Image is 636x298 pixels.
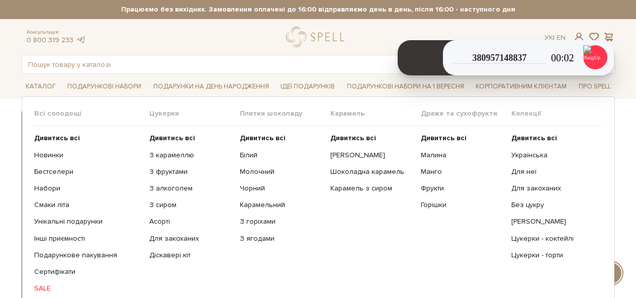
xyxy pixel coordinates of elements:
[149,234,232,243] a: Для закоханих
[149,109,240,118] span: Цукерки
[149,134,232,143] a: Дивитись всі
[511,201,594,210] a: Без цукру
[34,167,142,176] a: Бестселери
[544,33,566,42] div: Ук
[421,201,504,210] a: Горішки
[27,29,86,36] span: Консультація:
[240,134,323,143] a: Дивитись всі
[149,217,232,226] a: Асорті
[149,79,273,94] a: Подарунки на День народження
[343,78,468,95] a: Подарункові набори на 1 Вересня
[330,167,413,176] a: Шоколадна карамель
[557,33,566,42] a: En
[330,184,413,193] a: Карамель з сиром
[240,234,323,243] a: З ягодами
[76,36,86,44] a: telegram
[149,134,195,142] b: Дивитись всі
[511,134,557,142] b: Дивитись всі
[511,251,594,260] a: Цукерки - торти
[421,134,504,143] a: Дивитись всі
[34,134,142,143] a: Дивитись всі
[149,151,232,160] a: З карамеллю
[330,109,421,118] span: Карамель
[240,109,330,118] span: Плитки шоколаду
[511,151,594,160] a: Українська
[240,201,323,210] a: Карамельний
[22,55,591,73] input: Пошук товару у каталозі
[34,251,142,260] a: Подарункове пакування
[34,109,149,118] span: Всі солодощі
[421,184,504,193] a: Фрукти
[63,79,145,94] a: Подарункові набори
[149,184,232,193] a: З алкоголем
[34,151,142,160] a: Новинки
[421,134,467,142] b: Дивитись всі
[277,79,339,94] a: Ідеї подарунків
[421,167,504,176] a: Манго
[330,151,413,160] a: [PERSON_NAME]
[240,134,286,142] b: Дивитись всі
[240,184,323,193] a: Чорний
[511,109,602,118] span: Колекції
[575,79,615,94] a: Про Spell
[22,79,60,94] a: Каталог
[511,134,594,143] a: Дивитись всі
[330,134,376,142] b: Дивитись всі
[34,201,142,210] a: Смаки літа
[22,5,615,14] strong: Працюємо без вихідних. Замовлення оплачені до 16:00 відправляємо день в день, після 16:00 - насту...
[149,167,232,176] a: З фруктами
[34,284,142,293] a: SALE
[34,134,80,142] b: Дивитись всі
[34,267,142,276] a: Сертифікати
[511,184,594,193] a: Для закоханих
[330,134,413,143] a: Дивитись всі
[34,217,142,226] a: Унікальні подарунки
[27,36,73,44] a: 0 800 319 233
[421,151,504,160] a: Малина
[472,78,571,95] a: Корпоративним клієнтам
[511,217,594,226] a: [PERSON_NAME]
[240,217,323,226] a: З горіхами
[34,184,142,193] a: Набори
[511,167,594,176] a: Для неї
[34,234,142,243] a: Інші приємності
[240,151,323,160] a: Білий
[553,33,555,42] span: |
[149,201,232,210] a: З сиром
[149,251,232,260] a: Діскавері кіт
[511,234,594,243] a: Цукерки - коктейлі
[421,109,511,118] span: Драже та сухофрукти
[240,167,323,176] a: Молочний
